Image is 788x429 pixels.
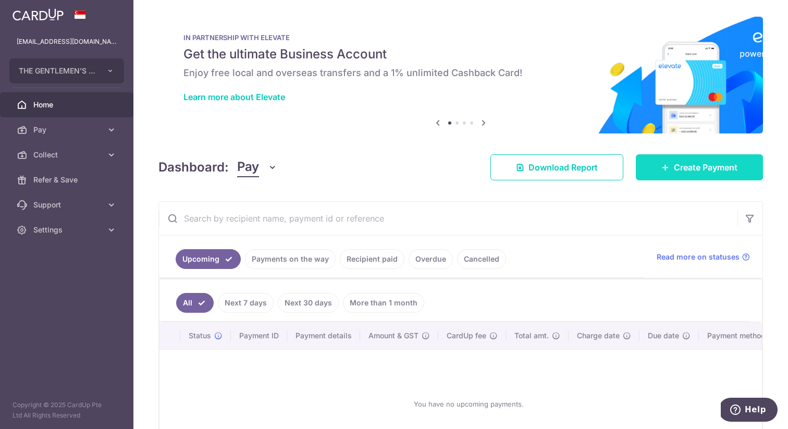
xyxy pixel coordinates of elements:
[183,67,738,79] h6: Enjoy free local and overseas transfers and a 1% unlimited Cashback Card!
[189,330,211,341] span: Status
[577,330,620,341] span: Charge date
[218,293,274,313] a: Next 7 days
[636,154,763,180] a: Create Payment
[176,293,214,313] a: All
[183,46,738,63] h5: Get the ultimate Business Account
[368,330,418,341] span: Amount & GST
[721,398,778,424] iframe: Opens a widget where you can find more information
[158,158,229,177] h4: Dashboard:
[237,157,259,177] span: Pay
[447,330,486,341] span: CardUp fee
[237,157,277,177] button: Pay
[528,161,598,174] span: Download Report
[340,249,404,269] a: Recipient paid
[13,8,64,21] img: CardUp
[33,125,102,135] span: Pay
[176,249,241,269] a: Upcoming
[278,293,339,313] a: Next 30 days
[514,330,549,341] span: Total amt.
[183,33,738,42] p: IN PARTNERSHIP WITH ELEVATE
[457,249,506,269] a: Cancelled
[231,322,287,349] th: Payment ID
[33,225,102,235] span: Settings
[674,161,737,174] span: Create Payment
[657,252,740,262] span: Read more on statuses
[33,150,102,160] span: Collect
[648,330,679,341] span: Due date
[409,249,453,269] a: Overdue
[699,322,778,349] th: Payment method
[490,154,623,180] a: Download Report
[287,322,360,349] th: Payment details
[9,58,124,83] button: THE GENTLEMEN'S CLAN PTE. LTD.
[183,92,285,102] a: Learn more about Elevate
[33,100,102,110] span: Home
[158,17,763,133] img: Renovation banner
[17,36,117,47] p: [EMAIL_ADDRESS][DOMAIN_NAME]
[343,293,424,313] a: More than 1 month
[33,175,102,185] span: Refer & Save
[19,66,96,76] span: THE GENTLEMEN'S CLAN PTE. LTD.
[245,249,336,269] a: Payments on the way
[33,200,102,210] span: Support
[159,202,737,235] input: Search by recipient name, payment id or reference
[657,252,750,262] a: Read more on statuses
